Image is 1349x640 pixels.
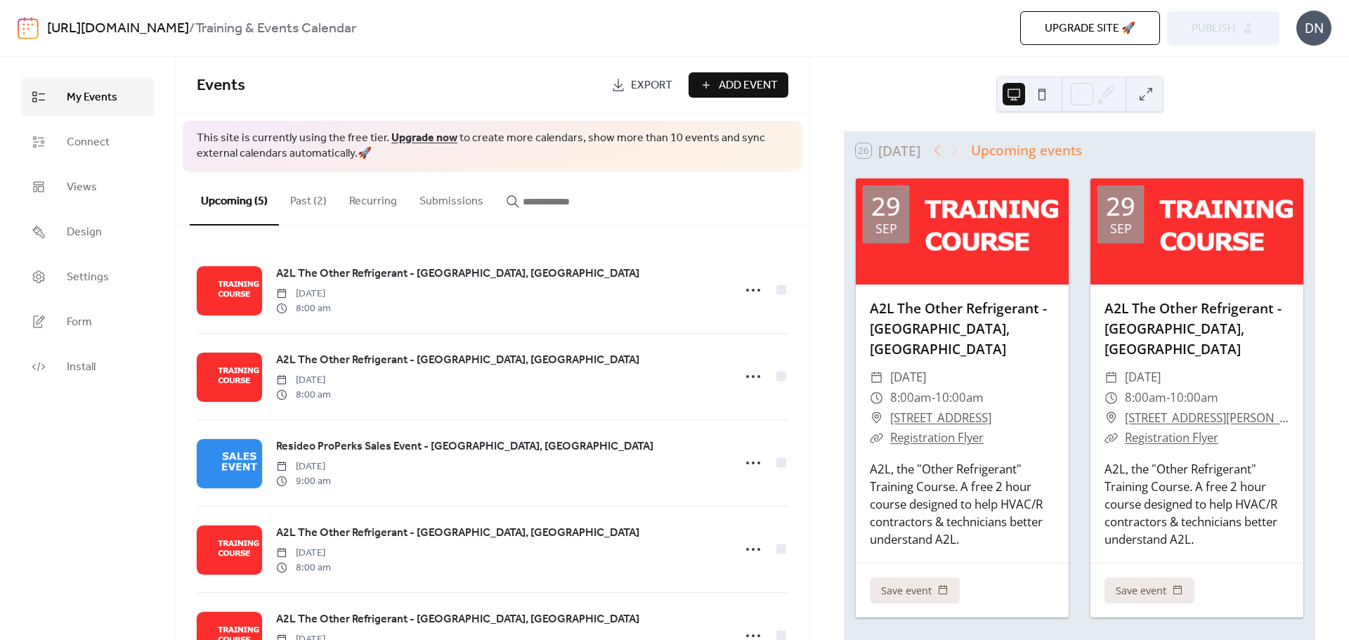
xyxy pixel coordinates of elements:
[67,179,97,196] span: Views
[21,258,154,296] a: Settings
[1104,367,1118,388] div: ​
[21,348,154,386] a: Install
[890,429,984,445] a: Registration Flyer
[1125,388,1166,408] span: 8:00am
[276,474,331,489] span: 9:00 am
[276,438,653,456] a: Resideo ProPerks Sales Event - [GEOGRAPHIC_DATA], [GEOGRAPHIC_DATA]
[276,287,331,301] span: [DATE]
[21,78,154,116] a: My Events
[1125,367,1161,388] span: [DATE]
[276,611,639,628] span: A2L The Other Refrigerant - [GEOGRAPHIC_DATA], [GEOGRAPHIC_DATA]
[719,77,778,94] span: Add Event
[1104,408,1118,429] div: ​
[1170,388,1218,408] span: 10:00am
[67,269,109,286] span: Settings
[276,546,331,561] span: [DATE]
[21,213,154,251] a: Design
[279,172,338,224] button: Past (2)
[601,72,683,98] a: Export
[276,438,653,455] span: Resideo ProPerks Sales Event - [GEOGRAPHIC_DATA], [GEOGRAPHIC_DATA]
[276,610,639,629] a: A2L The Other Refrigerant - [GEOGRAPHIC_DATA], [GEOGRAPHIC_DATA]
[21,123,154,161] a: Connect
[197,131,788,162] span: This site is currently using the free tier. to create more calendars, show more than 10 events an...
[1296,11,1331,46] div: DN
[1104,577,1194,604] button: Save event
[47,15,189,42] a: [URL][DOMAIN_NAME]
[1045,20,1135,37] span: Upgrade site 🚀
[871,194,901,219] div: 29
[338,172,408,224] button: Recurring
[276,373,331,388] span: [DATE]
[1090,460,1303,549] div: A2L, the "Other Refrigerant" Training Course. A free 2 hour course designed to help HVAC/R contra...
[67,224,102,241] span: Design
[870,299,1047,358] a: A2L The Other Refrigerant - [GEOGRAPHIC_DATA], [GEOGRAPHIC_DATA]
[276,352,639,369] span: A2L The Other Refrigerant - [GEOGRAPHIC_DATA], [GEOGRAPHIC_DATA]
[1104,388,1118,408] div: ​
[276,351,639,370] a: A2L The Other Refrigerant - [GEOGRAPHIC_DATA], [GEOGRAPHIC_DATA]
[870,367,883,388] div: ​
[870,408,883,429] div: ​
[1106,194,1135,219] div: 29
[631,77,672,94] span: Export
[1125,429,1218,445] a: Registration Flyer
[276,266,639,282] span: A2L The Other Refrigerant - [GEOGRAPHIC_DATA], [GEOGRAPHIC_DATA]
[408,172,495,224] button: Submissions
[1166,388,1170,408] span: -
[1020,11,1160,45] button: Upgrade site 🚀
[1125,408,1289,429] a: [STREET_ADDRESS][PERSON_NAME] [GEOGRAPHIC_DATA], VA 23230
[1104,299,1282,358] a: A2L The Other Refrigerant - [GEOGRAPHIC_DATA], [GEOGRAPHIC_DATA]
[21,303,154,341] a: Form
[276,265,639,283] a: A2L The Other Refrigerant - [GEOGRAPHIC_DATA], [GEOGRAPHIC_DATA]
[276,459,331,474] span: [DATE]
[890,408,991,429] a: [STREET_ADDRESS]
[870,577,960,604] button: Save event
[1104,428,1118,448] div: ​
[190,172,279,226] button: Upcoming (5)
[935,388,984,408] span: 10:00am
[870,428,883,448] div: ​
[276,561,331,575] span: 8:00 am
[189,15,195,42] b: /
[1110,222,1132,235] div: Sep
[870,388,883,408] div: ​
[276,524,639,542] a: A2L The Other Refrigerant - [GEOGRAPHIC_DATA], [GEOGRAPHIC_DATA]
[971,141,1082,161] div: Upcoming events
[276,388,331,403] span: 8:00 am
[689,72,788,98] button: Add Event
[276,525,639,542] span: A2L The Other Refrigerant - [GEOGRAPHIC_DATA], [GEOGRAPHIC_DATA]
[932,388,935,408] span: -
[856,460,1069,549] div: A2L, the "Other Refrigerant" Training Course. A free 2 hour course designed to help HVAC/R contra...
[197,70,245,101] span: Events
[67,314,92,331] span: Form
[67,359,96,376] span: Install
[195,15,356,42] b: Training & Events Calendar
[875,222,897,235] div: Sep
[890,388,932,408] span: 8:00am
[890,367,926,388] span: [DATE]
[21,168,154,206] a: Views
[391,127,457,149] a: Upgrade now
[67,134,110,151] span: Connect
[67,89,117,106] span: My Events
[18,17,39,39] img: logo
[276,301,331,316] span: 8:00 am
